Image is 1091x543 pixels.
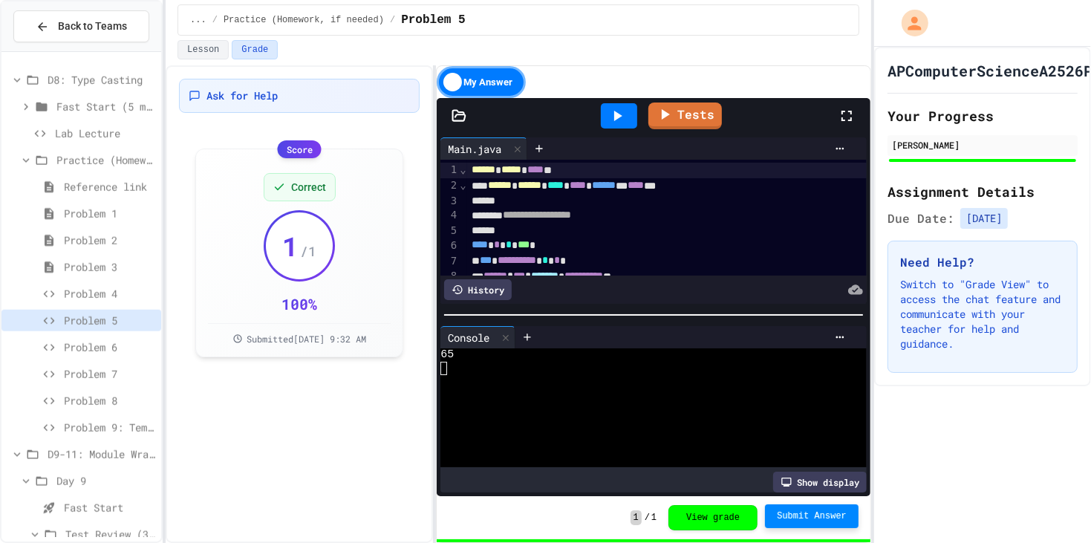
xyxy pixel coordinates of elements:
[48,72,155,88] span: D8: Type Casting
[65,527,155,542] span: Test Review (35 mins)
[300,241,316,261] span: / 1
[900,277,1065,351] p: Switch to "Grade View" to access the chat feature and communicate with your teacher for help and ...
[888,105,1078,126] h2: Your Progress
[64,339,155,355] span: Problem 6
[440,326,515,348] div: Console
[631,510,642,525] span: 1
[444,279,512,300] div: History
[64,286,155,302] span: Problem 4
[645,512,650,524] span: /
[56,99,155,114] span: Fast Start (5 mins)
[56,473,155,489] span: Day 9
[960,208,1008,229] span: [DATE]
[178,40,229,59] button: Lesson
[892,138,1073,152] div: [PERSON_NAME]
[56,152,155,168] span: Practice (Homework, if needed)
[291,180,326,195] span: Correct
[58,19,127,34] span: Back to Teams
[777,510,847,522] span: Submit Answer
[765,504,859,528] button: Submit Answer
[232,40,278,59] button: Grade
[64,500,155,516] span: Fast Start
[440,254,459,270] div: 7
[668,505,758,530] button: View grade
[440,163,459,178] div: 1
[440,269,459,284] div: 8
[282,231,299,261] span: 1
[281,293,317,314] div: 100 %
[64,420,155,435] span: Problem 9: Temperature Converter
[64,233,155,248] span: Problem 2
[888,209,954,227] span: Due Date:
[190,14,206,26] span: ...
[886,6,932,40] div: My Account
[206,88,278,103] span: Ask for Help
[888,181,1078,202] h2: Assignment Details
[440,194,459,209] div: 3
[212,14,218,26] span: /
[440,208,459,224] div: 4
[440,178,459,194] div: 2
[459,163,466,175] span: Fold line
[440,238,459,254] div: 6
[224,14,384,26] span: Practice (Homework, if needed)
[900,253,1065,271] h3: Need Help?
[278,140,322,158] div: Score
[440,348,454,362] span: 65
[247,333,366,345] span: Submitted [DATE] 9:32 AM
[64,206,155,221] span: Problem 1
[48,446,155,462] span: D9-11: Module Wrap Up
[773,472,867,492] div: Show display
[440,137,527,160] div: Main.java
[459,179,466,191] span: Fold line
[651,512,657,524] span: 1
[401,11,465,29] span: Problem 5
[390,14,395,26] span: /
[648,103,722,129] a: Tests
[64,259,155,275] span: Problem 3
[64,393,155,409] span: Problem 8
[440,141,509,157] div: Main.java
[64,179,155,195] span: Reference link
[64,366,155,382] span: Problem 7
[64,313,155,328] span: Problem 5
[440,330,497,345] div: Console
[55,126,155,141] span: Lab Lecture
[13,10,149,42] button: Back to Teams
[440,224,459,238] div: 5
